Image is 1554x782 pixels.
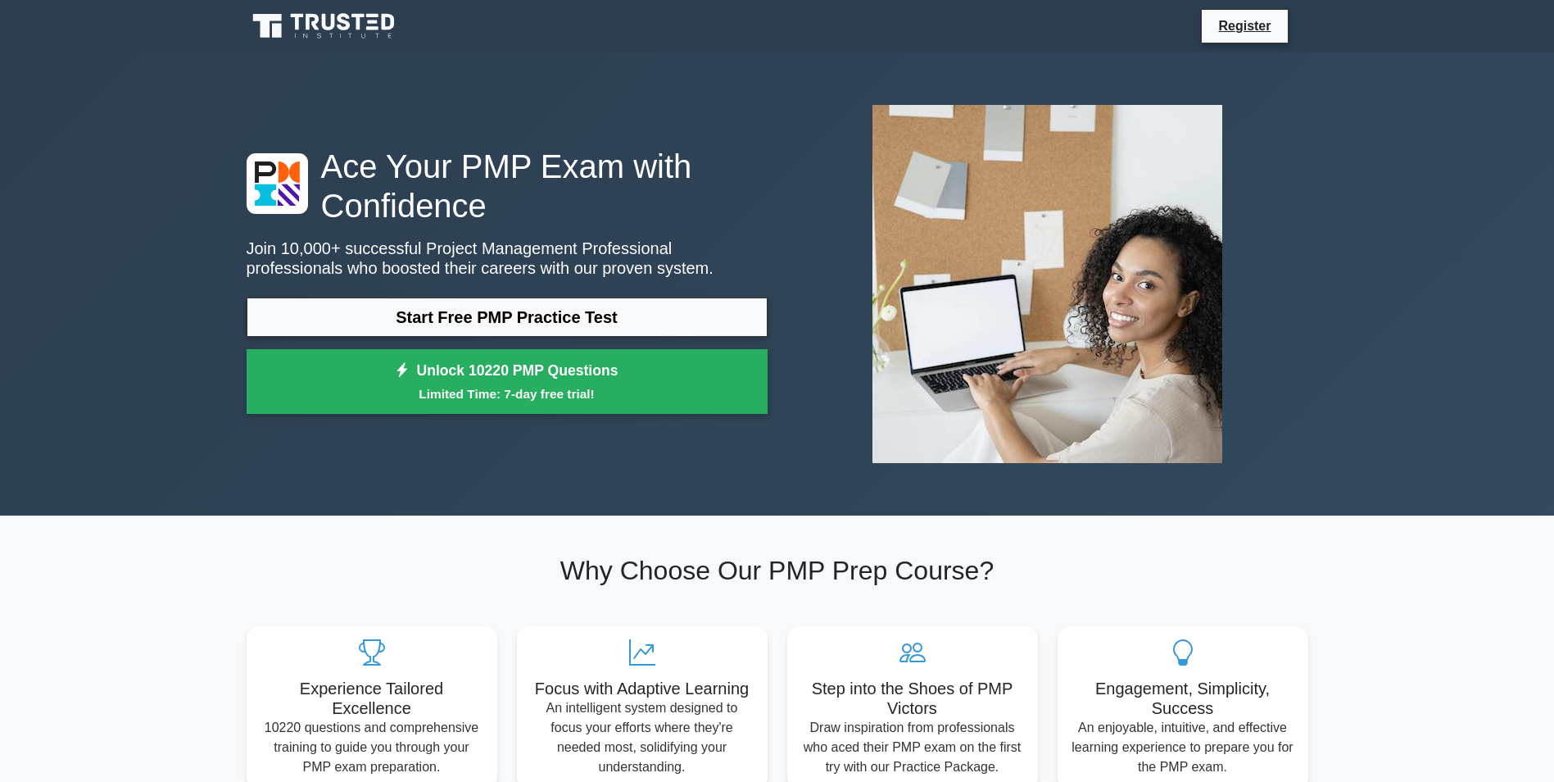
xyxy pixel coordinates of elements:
[260,679,484,718] h5: Experience Tailored Excellence
[247,298,768,337] a: Start Free PMP Practice Test
[1208,16,1280,36] a: Register
[1071,718,1295,777] p: An enjoyable, intuitive, and effective learning experience to prepare you for the PMP exam.
[247,239,768,278] p: Join 10,000+ successful Project Management Professional professionals who boosted their careers w...
[800,679,1025,718] h5: Step into the Shoes of PMP Victors
[530,679,754,698] h5: Focus with Adaptive Learning
[530,698,754,777] p: An intelligent system designed to focus your efforts where they're needed most, solidifying your ...
[260,718,484,777] p: 10220 questions and comprehensive training to guide you through your PMP exam preparation.
[247,147,768,225] h1: Ace Your PMP Exam with Confidence
[1071,679,1295,718] h5: Engagement, Simplicity, Success
[800,718,1025,777] p: Draw inspiration from professionals who aced their PMP exam on the first try with our Practice Pa...
[247,349,768,415] a: Unlock 10220 PMP QuestionsLimited Time: 7-day free trial!
[267,384,747,403] small: Limited Time: 7-day free trial!
[247,555,1308,586] h2: Why Choose Our PMP Prep Course?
